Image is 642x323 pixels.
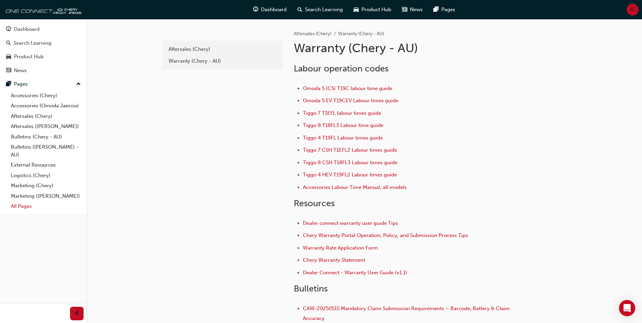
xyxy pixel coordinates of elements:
a: Aftersales ([PERSON_NAME]) [8,121,84,132]
span: pages-icon [6,81,11,87]
a: Accessories (Chery) [8,90,84,101]
a: Tiggo 4 HEV T19FL2 Labour times guide [303,172,397,178]
a: Tiggo 8 T18FL3 Labour time guide [303,122,383,128]
a: CAW-20250515 Mandatory Claim Submission Requirements – Barcode, Battery & Claim Accuracy [303,305,511,321]
a: Bulletins (Chery - AU) [8,132,84,142]
a: Aftersales (Chery) [165,43,280,55]
a: Marketing (Chery) [8,180,84,191]
a: Accessories Labour Time Manual, all models [303,184,407,190]
button: IC [627,4,639,16]
a: Aftersales (Chery) [8,111,84,122]
a: External Resources [8,160,84,170]
a: Chery Warranty Portal Operation, Policy, and Submission Process Tips [303,232,468,238]
div: Open Intercom Messenger [619,300,635,316]
a: Dealer connect warranty user guide Tips [303,220,398,226]
a: Dealer Connect - Warranty User Guide (v1.1) [303,270,407,276]
span: search-icon [297,5,302,14]
span: Dashboard [261,6,287,14]
li: Warranty (Chery - AU) [338,30,384,38]
a: Tiggo 7 CSH T1EFL2 Labour times guide [303,147,397,153]
span: News [410,6,423,14]
div: Pages [14,80,28,88]
a: Chery Warranty Statement [303,257,365,263]
span: guage-icon [6,26,11,33]
a: Accessories (Omoda Jaecoo) [8,101,84,111]
span: news-icon [6,68,11,74]
a: news-iconNews [397,3,428,17]
a: Aftersales (Chery) [294,31,331,37]
a: Tiggo 4 T19FL Labour times guide [303,135,383,141]
span: Labour operation codes [294,63,389,74]
div: Product Hub [14,53,44,61]
button: Pages [3,78,84,90]
a: guage-iconDashboard [248,3,292,17]
a: Marketing ([PERSON_NAME]) [8,191,84,201]
a: Dashboard [3,23,84,36]
span: Search Learning [305,6,343,14]
span: search-icon [6,40,11,46]
a: Warranty Rate Application Form [303,245,378,251]
div: Dashboard [14,25,40,33]
a: Omoda 5 (C5) T19C labour time guide [303,85,392,91]
a: Warranty (Chery - AU) [165,55,280,67]
div: Warranty (Chery - AU) [169,57,277,65]
span: Pages [441,6,455,14]
a: Omoda 5 EV T19CEV Labour times guide [303,98,398,104]
a: All Pages [8,201,84,212]
span: Product Hub [361,6,391,14]
a: Tiggo 8 CSH T18FL3 Labour times guide [303,159,397,166]
a: car-iconProduct Hub [348,3,397,17]
span: Resources [294,198,335,209]
a: Search Learning [3,37,84,49]
a: Product Hub [3,50,84,63]
button: DashboardSearch LearningProduct HubNews [3,22,84,78]
span: car-icon [354,5,359,14]
a: pages-iconPages [428,3,461,17]
span: pages-icon [434,5,439,14]
span: Bulletins [294,283,328,294]
a: Bulletins ([PERSON_NAME] - AU) [8,142,84,160]
a: search-iconSearch Learning [292,3,348,17]
span: car-icon [6,54,11,60]
span: guage-icon [253,5,258,14]
span: prev-icon [74,309,80,318]
a: News [3,64,84,77]
img: oneconnect [3,3,81,16]
a: Logistics (Chery) [8,170,84,181]
a: Tiggo 7 T1EFL labour times guide [303,110,381,116]
div: News [14,67,27,74]
span: up-icon [76,80,81,89]
div: Aftersales (Chery) [169,45,277,53]
span: news-icon [402,5,407,14]
div: Search Learning [14,39,51,47]
span: IC [630,6,635,14]
h1: Warranty (Chery - AU) [294,41,516,56]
